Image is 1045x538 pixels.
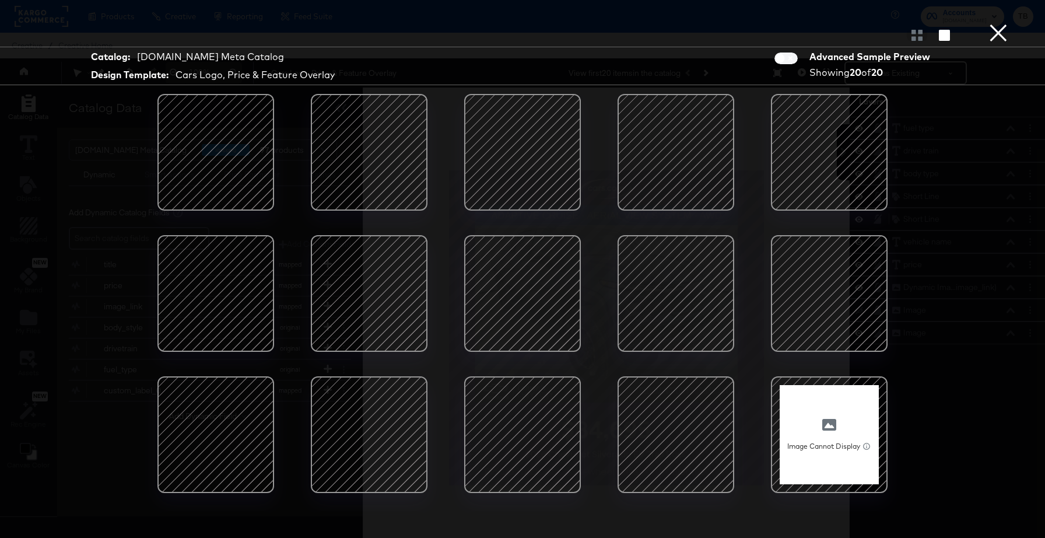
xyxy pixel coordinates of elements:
[176,68,335,82] div: Cars Logo, Price & Feature Overlay
[137,50,284,64] div: [DOMAIN_NAME] Meta Catalog
[91,50,130,64] strong: Catalog:
[871,67,883,78] strong: 20
[809,50,934,64] div: Advanced Sample Preview
[771,376,888,493] div: Image Cannot Display
[850,67,861,78] strong: 20
[809,66,934,79] div: Showing of
[91,68,169,82] strong: Design Template:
